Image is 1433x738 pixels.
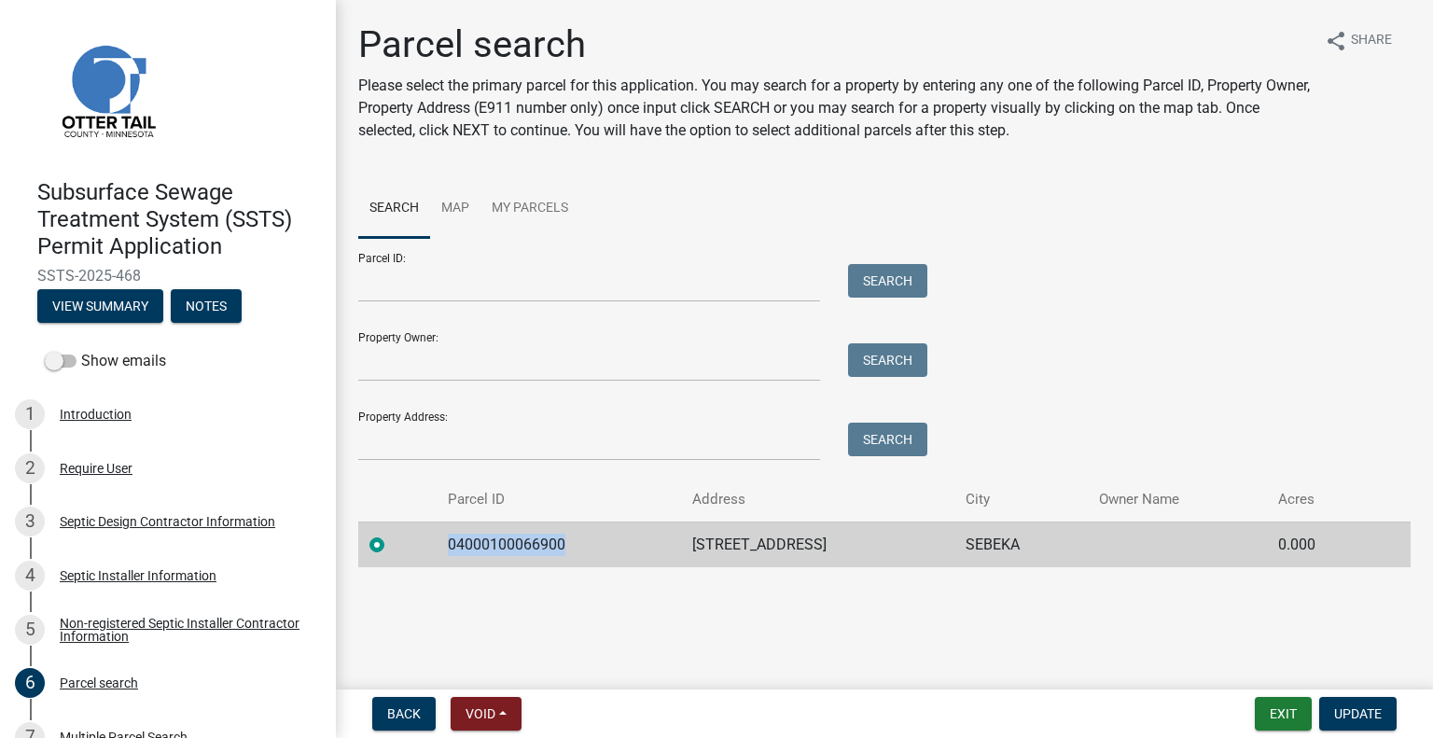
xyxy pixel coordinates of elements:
[681,478,954,522] th: Address
[15,615,45,645] div: 5
[1351,30,1392,52] span: Share
[171,300,242,315] wm-modal-confirm: Notes
[60,569,216,582] div: Septic Installer Information
[437,522,681,567] td: 04000100066900
[60,408,132,421] div: Introduction
[15,399,45,429] div: 1
[1267,478,1371,522] th: Acres
[60,676,138,689] div: Parcel search
[954,522,1088,567] td: SEBEKA
[1325,30,1347,52] i: share
[954,478,1088,522] th: City
[437,478,681,522] th: Parcel ID
[60,515,275,528] div: Septic Design Contractor Information
[358,22,1310,67] h1: Parcel search
[387,706,421,721] span: Back
[480,179,579,239] a: My Parcels
[15,668,45,698] div: 6
[358,75,1310,142] p: Please select the primary parcel for this application. You may search for a property by entering ...
[45,350,166,372] label: Show emails
[37,179,321,259] h4: Subsurface Sewage Treatment System (SSTS) Permit Application
[358,179,430,239] a: Search
[848,343,927,377] button: Search
[37,300,163,315] wm-modal-confirm: Summary
[1334,706,1382,721] span: Update
[37,289,163,323] button: View Summary
[60,462,132,475] div: Require User
[15,561,45,591] div: 4
[451,697,522,731] button: Void
[1255,697,1312,731] button: Exit
[430,179,480,239] a: Map
[1319,697,1397,731] button: Update
[171,289,242,323] button: Notes
[37,20,177,160] img: Otter Tail County, Minnesota
[372,697,436,731] button: Back
[466,706,495,721] span: Void
[681,522,954,567] td: [STREET_ADDRESS]
[37,267,299,285] span: SSTS-2025-468
[848,423,927,456] button: Search
[848,264,927,298] button: Search
[1088,478,1267,522] th: Owner Name
[15,453,45,483] div: 2
[60,617,306,643] div: Non-registered Septic Installer Contractor Information
[1310,22,1407,59] button: shareShare
[1267,522,1371,567] td: 0.000
[15,507,45,536] div: 3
